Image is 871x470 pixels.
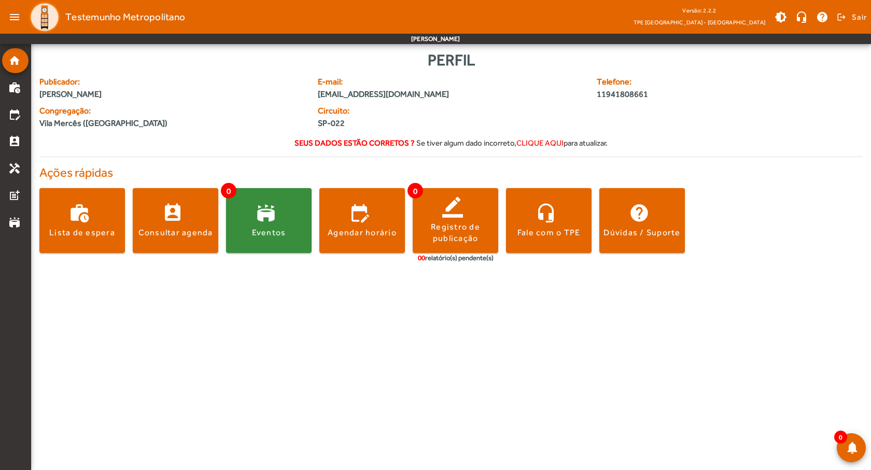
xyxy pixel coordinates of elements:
strong: Seus dados estão corretos ? [294,138,415,147]
span: Publicador: [39,76,305,88]
div: relatório(s) pendente(s) [418,253,494,263]
span: Vila Mercês ([GEOGRAPHIC_DATA]) [39,117,167,130]
div: Versão: 2.2.2 [634,4,765,17]
span: 0 [221,183,236,198]
span: 00 [418,254,425,262]
button: Sair [835,9,867,25]
mat-icon: handyman [8,162,21,175]
button: Lista de espera [39,188,125,253]
span: Congregação: [39,105,305,117]
mat-icon: edit_calendar [8,108,21,121]
h4: Ações rápidas [39,165,863,180]
mat-icon: work_history [8,81,21,94]
div: Registro de publicação [413,221,498,245]
button: Consultar agenda [133,188,218,253]
div: Dúvidas / Suporte [603,227,680,238]
button: Registro de publicação [413,188,498,253]
button: Eventos [226,188,312,253]
span: 0 [834,431,847,444]
span: clique aqui [516,138,564,147]
div: Perfil [39,48,863,72]
div: Lista de espera [49,227,115,238]
mat-icon: post_add [8,189,21,202]
div: Eventos [252,227,286,238]
button: Fale com o TPE [506,188,592,253]
mat-icon: menu [4,7,25,27]
span: 0 [408,183,423,198]
div: Consultar agenda [138,227,213,238]
span: Telefone: [597,76,793,88]
span: SP-022 [318,117,445,130]
button: Agendar horário [319,188,405,253]
span: [PERSON_NAME] [39,88,305,101]
span: Se tiver algum dado incorreto, para atualizar. [416,138,608,147]
div: Fale com o TPE [517,227,581,238]
span: Sair [852,9,867,25]
mat-icon: stadium [8,216,21,229]
span: TPE [GEOGRAPHIC_DATA] - [GEOGRAPHIC_DATA] [634,17,765,27]
button: Dúvidas / Suporte [599,188,685,253]
span: Circuito: [318,105,445,117]
span: 11941808661 [597,88,793,101]
a: Testemunho Metropolitano [25,2,185,33]
span: Testemunho Metropolitano [65,9,185,25]
mat-icon: home [8,54,21,67]
img: Logo TPE [29,2,60,33]
span: E-mail: [318,76,584,88]
mat-icon: perm_contact_calendar [8,135,21,148]
div: Agendar horário [328,227,397,238]
span: [EMAIL_ADDRESS][DOMAIN_NAME] [318,88,584,101]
